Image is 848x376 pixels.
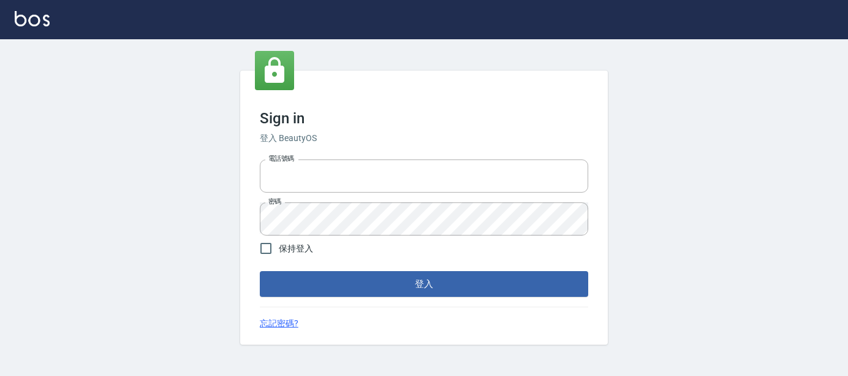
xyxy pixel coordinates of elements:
[268,154,294,163] label: 電話號碼
[268,197,281,206] label: 密碼
[260,110,588,127] h3: Sign in
[260,132,588,145] h6: 登入 BeautyOS
[260,271,588,297] button: 登入
[15,11,50,26] img: Logo
[279,242,313,255] span: 保持登入
[260,317,298,330] a: 忘記密碼?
